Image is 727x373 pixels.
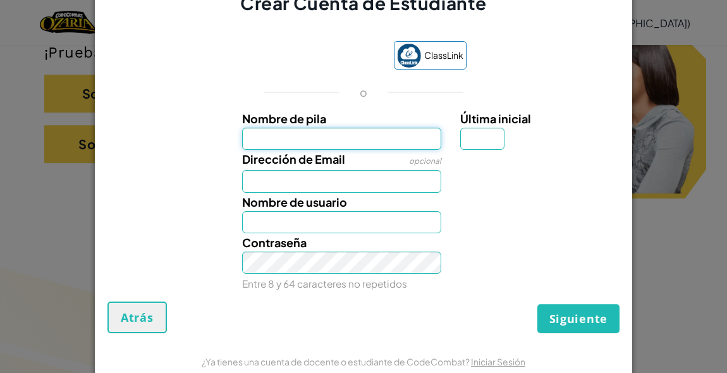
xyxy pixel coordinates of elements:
span: Última inicial [460,111,531,126]
span: Contraseña [242,235,307,250]
span: Dirección de Email [242,152,345,166]
span: Nombre de usuario [242,195,347,209]
a: Iniciar Sesión [471,356,525,367]
iframe: Botón de Acceder con Google [255,43,388,71]
button: Siguiente [537,304,620,333]
small: Entre 8 y 64 caracteres no repetidos [242,278,407,290]
span: Siguiente [549,311,608,326]
span: Nombre de pila [242,111,326,126]
p: o [360,85,367,100]
button: Atrás [107,302,167,333]
span: ¿Ya tienes una cuenta de docente o estudiante de CodeCombat? [202,356,471,367]
img: classlink-logo-small.png [397,44,421,68]
span: Atrás [121,310,154,325]
div: Acceder con Google. Se abre en una pestaña nueva [261,43,381,71]
span: ClassLink [424,46,463,64]
span: opcional [409,156,441,166]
